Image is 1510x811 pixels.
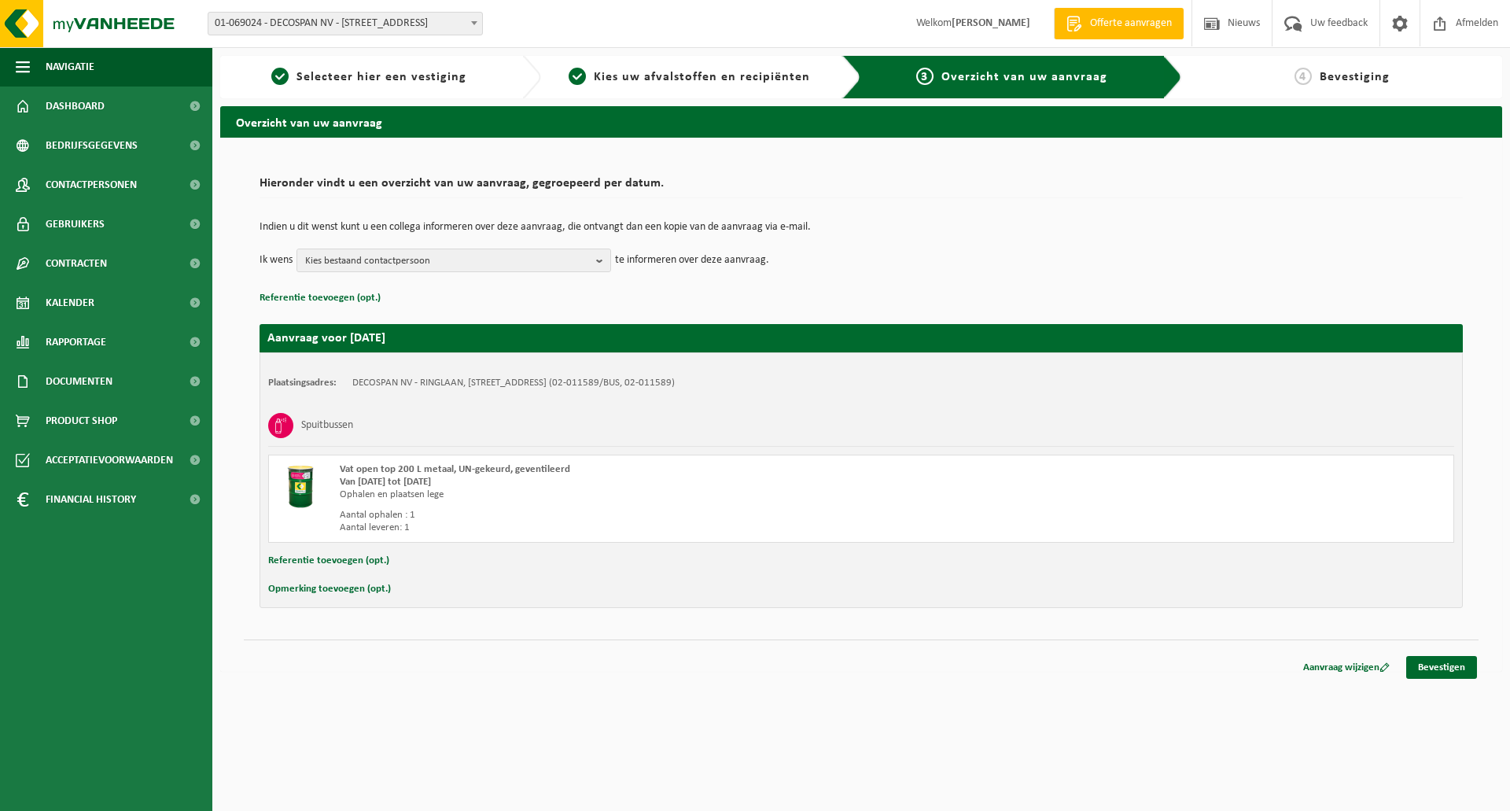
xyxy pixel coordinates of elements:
span: Bevestiging [1320,71,1390,83]
a: Offerte aanvragen [1054,8,1184,39]
span: Overzicht van uw aanvraag [941,71,1107,83]
span: 1 [271,68,289,85]
p: te informeren over deze aanvraag. [615,249,769,272]
span: Documenten [46,362,112,401]
span: 2 [569,68,586,85]
span: Dashboard [46,87,105,126]
a: 1Selecteer hier een vestiging [228,68,510,87]
p: Indien u dit wenst kunt u een collega informeren over deze aanvraag, die ontvangt dan een kopie v... [260,222,1463,233]
span: Rapportage [46,323,106,362]
strong: Plaatsingsadres: [268,378,337,388]
span: Navigatie [46,47,94,87]
span: Bedrijfsgegevens [46,126,138,165]
a: Aanvraag wijzigen [1291,656,1401,679]
span: Financial History [46,480,136,519]
td: DECOSPAN NV - RINGLAAN, [STREET_ADDRESS] (02-011589/BUS, 02-011589) [352,377,675,389]
div: Aantal leveren: 1 [340,522,924,534]
span: Kies uw afvalstoffen en recipiënten [594,71,810,83]
span: Offerte aanvragen [1086,16,1176,31]
span: Selecteer hier een vestiging [296,71,466,83]
span: 01-069024 - DECOSPAN NV - 8930 MENEN, LAGEWEG 33 [208,12,483,35]
strong: Aanvraag voor [DATE] [267,332,385,345]
h3: Spuitbussen [301,413,353,438]
div: Ophalen en plaatsen lege [340,488,924,501]
span: Kies bestaand contactpersoon [305,249,590,273]
span: 3 [916,68,934,85]
button: Kies bestaand contactpersoon [296,249,611,272]
span: Acceptatievoorwaarden [46,441,173,480]
img: PB-OT-0200-MET-00-03.png [277,463,324,511]
div: Aantal ophalen : 1 [340,509,924,522]
strong: Van [DATE] tot [DATE] [340,477,431,487]
button: Referentie toevoegen (opt.) [260,288,381,308]
span: Gebruikers [46,205,105,244]
span: Product Shop [46,401,117,441]
strong: [PERSON_NAME] [952,17,1030,29]
h2: Hieronder vindt u een overzicht van uw aanvraag, gegroepeerd per datum. [260,177,1463,198]
span: Contactpersonen [46,165,137,205]
a: Bevestigen [1406,656,1477,679]
p: Ik wens [260,249,293,272]
span: 01-069024 - DECOSPAN NV - 8930 MENEN, LAGEWEG 33 [208,13,482,35]
span: 4 [1295,68,1312,85]
span: Vat open top 200 L metaal, UN-gekeurd, geventileerd [340,464,570,474]
button: Referentie toevoegen (opt.) [268,551,389,571]
button: Opmerking toevoegen (opt.) [268,579,391,599]
h2: Overzicht van uw aanvraag [220,106,1502,137]
span: Kalender [46,283,94,323]
a: 2Kies uw afvalstoffen en recipiënten [549,68,830,87]
span: Contracten [46,244,107,283]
